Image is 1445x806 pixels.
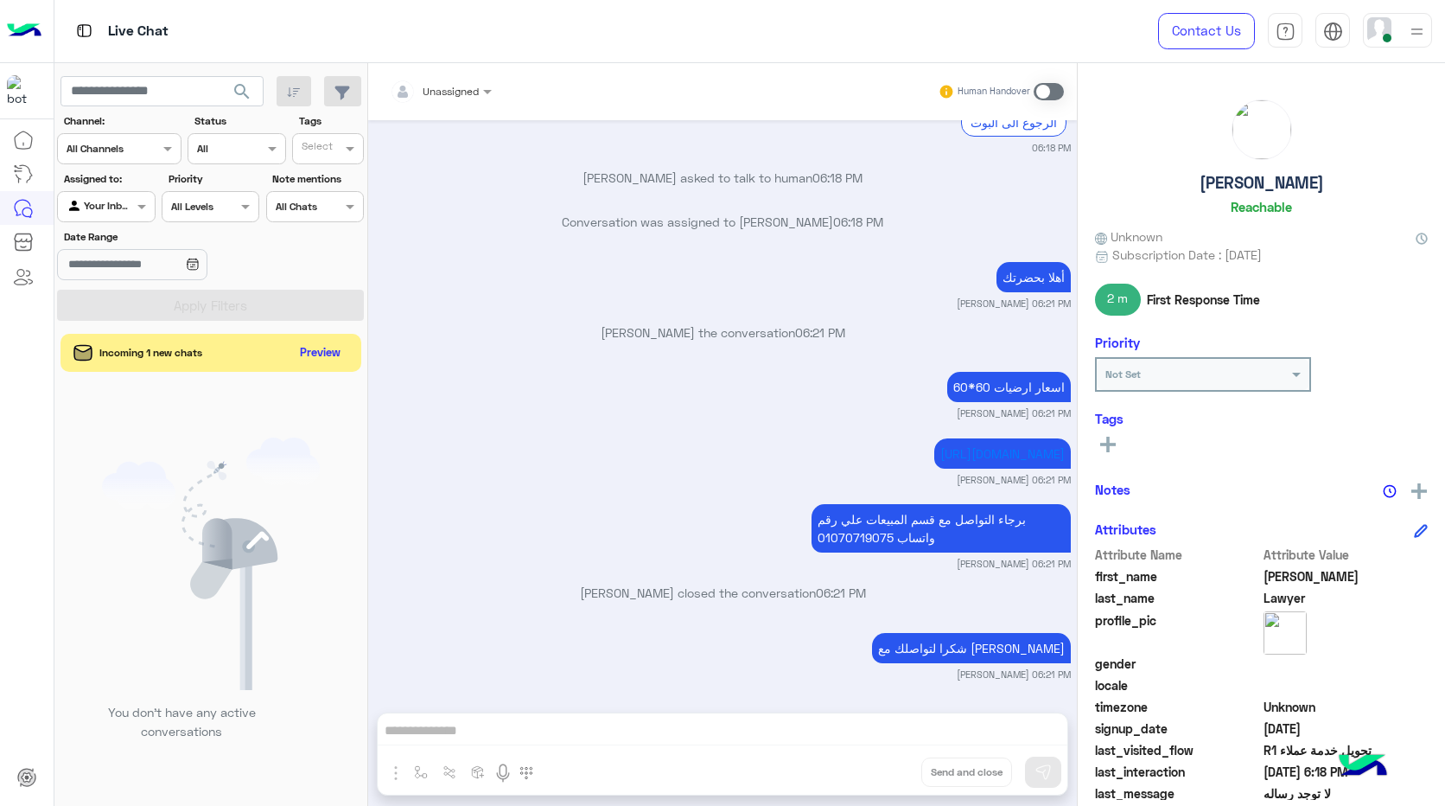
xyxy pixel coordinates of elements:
[1333,737,1393,797] img: hulul-logo.png
[961,108,1066,137] div: الرجوع الى البوت
[299,138,333,158] div: Select
[1264,741,1429,759] span: تحويل خدمة عملاء R1
[1095,676,1260,694] span: locale
[272,171,361,187] label: Note mentions
[1095,741,1260,759] span: last_visited_flow
[73,20,95,42] img: tab
[1264,698,1429,716] span: Unknown
[1095,567,1260,585] span: first_name
[57,290,364,321] button: Apply Filters
[934,438,1071,469] p: 5/10/2025, 6:21 PM
[232,81,252,102] span: search
[1095,784,1260,803] span: last_message
[957,473,1071,487] small: [PERSON_NAME] 06:21 PM
[375,169,1071,187] p: [PERSON_NAME] asked to talk to human
[940,446,1065,461] a: [URL][DOMAIN_NAME]
[221,76,264,113] button: search
[169,171,258,187] label: Priority
[872,633,1071,663] p: 5/10/2025, 6:21 PM
[299,113,362,129] label: Tags
[1095,763,1260,781] span: last_interaction
[194,113,283,129] label: Status
[375,323,1071,342] p: [PERSON_NAME] the conversation
[375,213,1071,231] p: Conversation was assigned to [PERSON_NAME]
[1095,411,1428,426] h6: Tags
[1095,655,1260,673] span: gender
[1095,589,1260,607] span: last_name
[1367,17,1391,42] img: userImage
[957,297,1071,310] small: [PERSON_NAME] 06:21 PM
[1095,720,1260,738] span: signup_date
[1264,546,1429,564] span: Attribute Value
[1032,141,1071,155] small: 06:18 PM
[1158,13,1255,49] a: Contact Us
[1264,589,1429,607] span: Lawyer
[957,406,1071,420] small: [PERSON_NAME] 06:21 PM
[833,214,883,229] span: 06:18 PM
[1264,763,1429,781] span: 2025-10-05T15:18:52.006Z
[1095,227,1162,246] span: Unknown
[7,75,38,106] img: 322208621163248
[795,325,845,340] span: 06:21 PM
[957,668,1071,681] small: [PERSON_NAME] 06:21 PM
[1323,22,1343,42] img: tab
[921,758,1012,787] button: Send and close
[423,85,479,98] span: Unassigned
[108,20,169,43] p: Live Chat
[1411,483,1427,499] img: add
[812,504,1071,553] p: 5/10/2025, 6:21 PM
[64,229,258,245] label: Date Range
[1200,173,1324,193] h5: [PERSON_NAME]
[1264,784,1429,803] span: لا توجد رساله
[1095,482,1130,497] h6: Notes
[816,585,866,600] span: 06:21 PM
[1095,546,1260,564] span: Attribute Name
[996,262,1071,292] p: 5/10/2025, 6:21 PM
[1264,655,1429,673] span: null
[1264,567,1429,585] span: Mohamed
[1264,720,1429,738] span: 2025-07-01T17:36:47.337Z
[1276,22,1295,42] img: tab
[947,372,1071,402] p: 5/10/2025, 6:21 PM
[1112,246,1262,264] span: Subscription Date : [DATE]
[957,557,1071,571] small: [PERSON_NAME] 06:21 PM
[1095,335,1140,350] h6: Priority
[94,703,269,740] p: You don’t have any active conversations
[812,170,863,185] span: 06:18 PM
[1406,21,1428,42] img: profile
[1268,13,1302,49] a: tab
[1383,484,1397,498] img: notes
[64,171,153,187] label: Assigned to:
[1231,199,1292,214] h6: Reachable
[102,438,320,690] img: empty users
[293,341,348,366] button: Preview
[64,113,180,129] label: Channel:
[1095,284,1141,315] span: 2 m
[1105,368,1141,381] b: Not Set
[375,584,1071,602] p: [PERSON_NAME] closed the conversation
[958,85,1030,99] small: Human Handover
[99,345,202,361] span: Incoming 1 new chats
[1264,676,1429,694] span: null
[1095,611,1260,651] span: profile_pic
[1095,698,1260,716] span: timezone
[1147,291,1260,309] span: First Response Time
[1232,100,1291,159] img: picture
[1095,521,1156,537] h6: Attributes
[1264,611,1307,655] img: picture
[7,13,41,49] img: Logo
